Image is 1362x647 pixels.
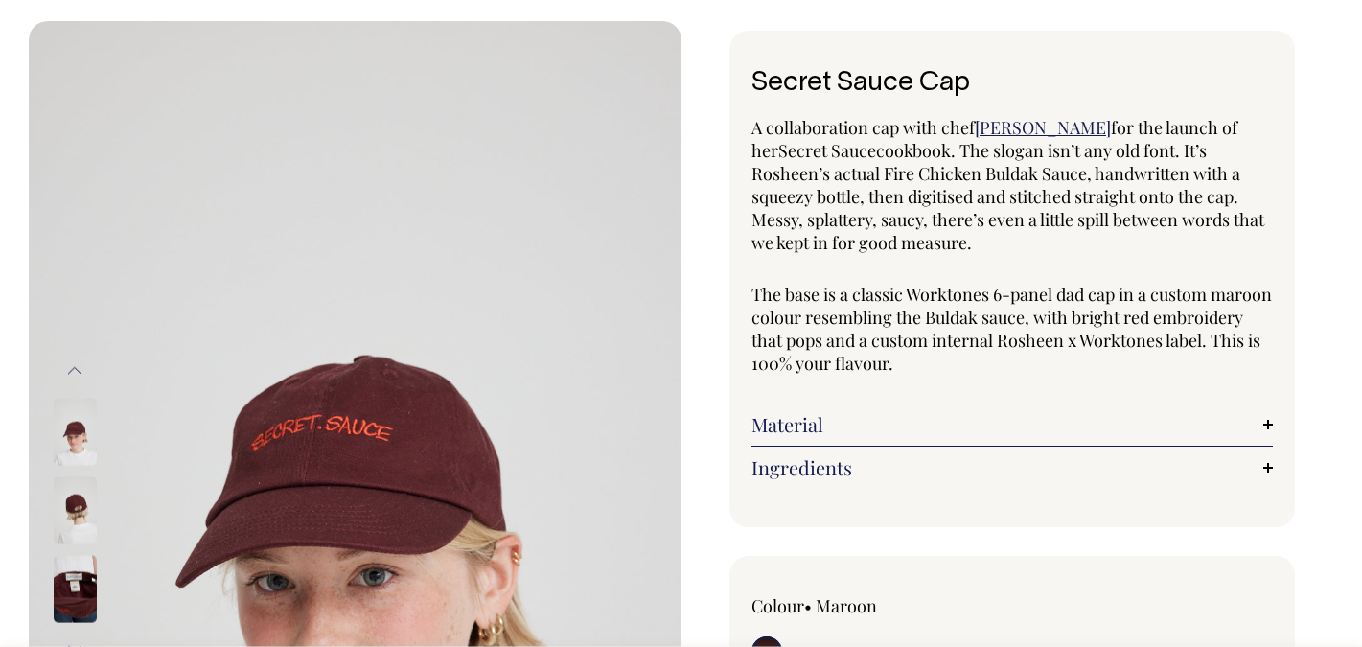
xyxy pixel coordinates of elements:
[751,456,1274,479] a: Ingredients
[751,116,1237,162] span: for the launch of her
[751,413,1274,436] a: Material
[816,594,877,617] label: Maroon
[975,116,1111,139] a: [PERSON_NAME]
[60,350,89,393] button: Previous
[751,116,975,139] span: A collaboration cap with chef
[54,398,97,465] img: maroon
[751,283,1274,375] p: The base is a classic Worktones 6-panel dad cap in a custom maroon colour resembling the Buldak s...
[751,69,1274,99] h1: Secret Sauce Cap
[54,555,97,622] img: maroon
[778,139,876,162] span: Secret Sauce
[804,594,812,617] span: •
[751,139,1264,254] span: cookbook. The slogan isn’t any old font. It’s Rosheen’s actual Fire Chicken Buldak Sauce, handwri...
[751,594,960,617] div: Colour
[54,476,97,543] img: maroon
